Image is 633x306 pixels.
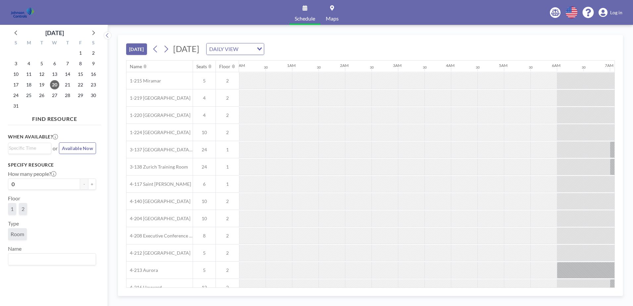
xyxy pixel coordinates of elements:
[53,145,58,152] span: or
[63,70,72,79] span: Thursday, August 14, 2025
[8,143,51,153] div: Search for option
[193,95,216,101] span: 4
[126,147,193,153] span: 3-137 [GEOGRAPHIC_DATA] Training Room
[126,181,191,187] span: 4-117 Saint [PERSON_NAME]
[24,80,33,89] span: Monday, August 18, 2025
[423,65,427,70] div: 30
[207,43,264,55] div: Search for option
[37,80,46,89] span: Tuesday, August 19, 2025
[11,231,24,237] span: Room
[287,63,296,68] div: 1AM
[216,233,239,239] span: 2
[8,113,101,122] h4: FIND RESOURCE
[89,80,98,89] span: Saturday, August 23, 2025
[50,70,59,79] span: Wednesday, August 13, 2025
[76,91,85,100] span: Friday, August 29, 2025
[234,63,245,68] div: 12AM
[63,80,72,89] span: Thursday, August 21, 2025
[240,45,253,53] input: Search for option
[193,216,216,222] span: 10
[446,63,455,68] div: 4AM
[393,63,402,68] div: 3AM
[340,63,349,68] div: 2AM
[80,178,88,190] button: -
[130,64,142,70] div: Name
[193,129,216,135] span: 10
[8,162,96,168] h3: Specify resource
[582,65,586,70] div: 30
[216,198,239,204] span: 2
[317,65,321,70] div: 30
[9,255,92,264] input: Search for option
[193,198,216,204] span: 10
[50,80,59,89] span: Wednesday, August 20, 2025
[89,91,98,100] span: Saturday, August 30, 2025
[11,6,34,19] img: organization-logo
[9,144,47,152] input: Search for option
[37,91,46,100] span: Tuesday, August 26, 2025
[219,64,230,70] div: Floor
[24,91,33,100] span: Monday, August 25, 2025
[216,147,239,153] span: 1
[22,206,24,212] span: 2
[126,43,147,55] button: [DATE]
[216,284,239,290] span: 2
[193,267,216,273] span: 5
[264,65,268,70] div: 30
[599,8,622,17] a: Log in
[8,254,96,265] div: Search for option
[35,39,48,48] div: T
[216,78,239,84] span: 2
[11,80,21,89] span: Sunday, August 17, 2025
[193,181,216,187] span: 6
[476,65,480,70] div: 30
[11,206,14,212] span: 1
[126,267,158,273] span: 4-213 Aurora
[8,220,19,227] label: Type
[88,178,96,190] button: +
[76,80,85,89] span: Friday, August 22, 2025
[216,129,239,135] span: 2
[326,16,339,21] span: Maps
[193,250,216,256] span: 5
[193,164,216,170] span: 24
[295,16,315,21] span: Schedule
[23,39,35,48] div: M
[126,233,193,239] span: 4-208 Executive Conference Room
[89,59,98,68] span: Saturday, August 9, 2025
[126,198,190,204] span: 4-140 [GEOGRAPHIC_DATA]
[63,59,72,68] span: Thursday, August 7, 2025
[11,101,21,111] span: Sunday, August 31, 2025
[89,70,98,79] span: Saturday, August 16, 2025
[610,10,622,16] span: Log in
[37,59,46,68] span: Tuesday, August 5, 2025
[76,59,85,68] span: Friday, August 8, 2025
[8,171,56,177] label: How many people?
[216,216,239,222] span: 2
[63,91,72,100] span: Thursday, August 28, 2025
[216,112,239,118] span: 2
[193,284,216,290] span: 12
[45,28,64,37] div: [DATE]
[216,267,239,273] span: 2
[126,250,190,256] span: 4-212 [GEOGRAPHIC_DATA]
[62,145,93,151] span: Available Now
[87,39,100,48] div: S
[193,233,216,239] span: 8
[74,39,87,48] div: F
[8,245,22,252] label: Name
[216,181,239,187] span: 1
[37,70,46,79] span: Tuesday, August 12, 2025
[50,59,59,68] span: Wednesday, August 6, 2025
[196,64,207,70] div: Seats
[529,65,533,70] div: 30
[11,91,21,100] span: Sunday, August 24, 2025
[76,48,85,58] span: Friday, August 1, 2025
[126,216,190,222] span: 4-204 [GEOGRAPHIC_DATA]
[24,70,33,79] span: Monday, August 11, 2025
[126,129,190,135] span: 1-224 [GEOGRAPHIC_DATA]
[50,91,59,100] span: Wednesday, August 27, 2025
[24,59,33,68] span: Monday, August 4, 2025
[126,95,190,101] span: 1-219 [GEOGRAPHIC_DATA]
[10,39,23,48] div: S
